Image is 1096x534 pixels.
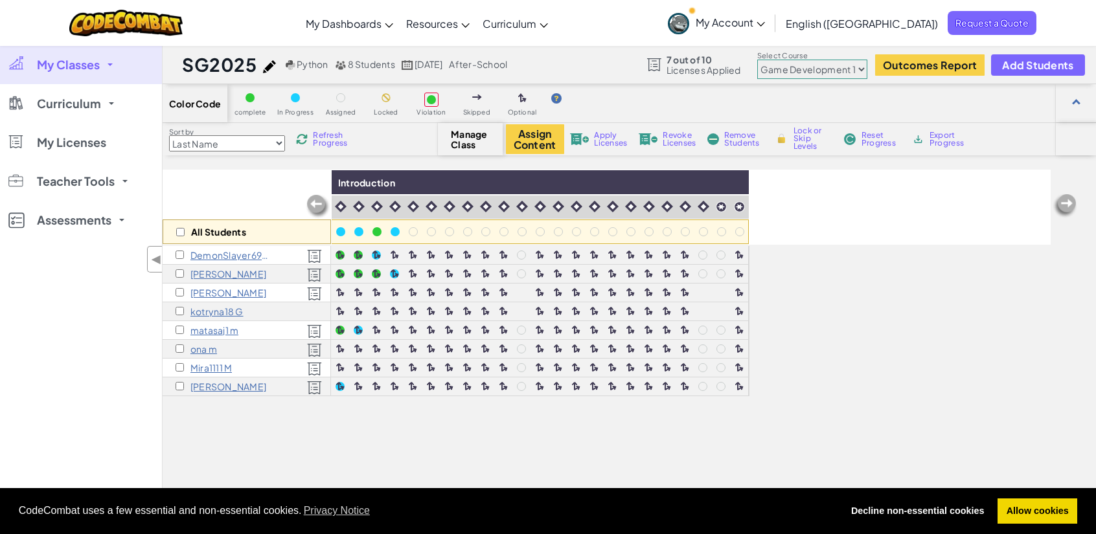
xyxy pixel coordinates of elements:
img: avatar [668,13,689,34]
p: matasaj1 m [190,325,238,335]
span: ◀ [151,250,162,269]
img: MultipleUsers.png [335,60,347,70]
span: 7 out of 10 [667,54,741,65]
span: My Account [696,16,765,29]
img: python.png [286,60,295,70]
span: Apply Licenses [594,131,627,147]
span: Assigned [326,109,356,116]
span: Skipped [463,109,490,116]
img: IconIntro.svg [480,201,492,212]
img: IconHint.svg [551,93,562,104]
a: English ([GEOGRAPHIC_DATA]) [779,6,944,41]
img: IconOptionalLevel.svg [518,93,527,104]
img: Arrow_Left_Inactive.png [1052,193,1078,219]
img: IconIntro.svg [698,201,709,212]
span: Add Students [1002,60,1073,71]
img: Licensed [307,268,322,282]
img: IconIntro.svg [661,201,673,212]
p: Adele Z [190,381,266,392]
img: Licensed [307,287,322,301]
span: Revoke Licenses [663,131,696,147]
span: [DATE] [415,58,442,70]
img: Licensed [307,324,322,339]
a: learn more about cookies [302,501,372,520]
img: IconIntro.svg [335,201,347,212]
div: after-school [449,59,507,71]
span: Color Code [169,98,221,109]
span: Lock or Skip Levels [793,127,832,150]
span: My Dashboards [306,17,382,30]
img: IconIntro.svg [353,201,365,212]
p: ona m [190,344,217,354]
p: Mira1111 M [190,362,232,373]
span: Curriculum [483,17,536,30]
img: IconIntro.svg [407,201,419,212]
a: allow cookies [998,498,1077,524]
a: Request a Quote [948,11,1036,35]
span: My Classes [37,59,100,71]
span: 8 Students [348,58,395,70]
label: Select Course [757,50,867,61]
a: My Dashboards [299,6,400,41]
p: kotryna18 G [190,306,244,317]
img: IconRemoveStudents.svg [707,133,719,145]
img: IconIntro.svg [643,201,655,212]
span: Violation [417,109,446,116]
img: IconSkippedLevel.svg [472,95,482,100]
h1: SG2025 [182,52,257,77]
img: Licensed [307,362,322,376]
p: All Students [191,227,246,237]
p: DemonSlayer690 D [190,250,271,260]
span: Optional [508,109,537,116]
span: Resources [406,17,458,30]
span: Introduction [338,177,395,188]
img: IconIntro.svg [462,201,474,212]
img: IconIntro.svg [516,201,528,212]
span: English ([GEOGRAPHIC_DATA]) [786,17,938,30]
span: Manage Class [451,129,489,150]
a: My Account [661,3,771,43]
img: IconIntro.svg [679,201,691,212]
span: Export Progress [930,131,969,147]
img: iconPencil.svg [263,60,276,73]
img: IconArchive.svg [912,133,924,145]
img: IconIntro.svg [389,201,401,212]
img: IconIntro.svg [534,201,546,212]
span: Locked [374,109,398,116]
img: IconIntro.svg [553,201,564,212]
img: IconReset.svg [843,133,856,145]
span: Licenses Applied [667,65,741,75]
span: complete [234,109,266,116]
span: Reset Progress [862,131,900,147]
img: Arrow_Left_Inactive.png [305,194,331,219]
img: IconIntro.svg [625,201,637,212]
span: CodeCombat uses a few essential and non-essential cookies. [19,501,832,520]
span: Assessments [37,214,111,226]
a: Curriculum [476,6,554,41]
img: IconLicenseRevoke.svg [639,133,658,145]
span: In Progress [277,109,314,116]
span: My Licenses [37,137,106,148]
img: IconIntro.svg [426,201,437,212]
img: IconLicenseApply.svg [570,133,589,145]
img: IconIntro.svg [444,201,455,212]
img: Licensed [307,249,322,263]
img: Licensed [307,381,322,395]
p: kasparas G [190,287,266,298]
button: Outcomes Report [875,54,985,76]
img: IconCapstoneLevel.svg [716,201,727,212]
img: CodeCombat logo [69,10,183,36]
img: IconIntro.svg [371,201,383,212]
span: Refresh Progress [313,131,353,147]
img: IconIntro.svg [607,201,619,212]
img: Licensed [307,343,322,357]
button: Assign Content [506,124,564,154]
img: IconLock.svg [775,133,788,144]
span: Teacher Tools [37,175,115,187]
img: IconIntro.svg [571,201,582,212]
a: deny cookies [842,498,993,524]
label: Sort by [169,127,285,137]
